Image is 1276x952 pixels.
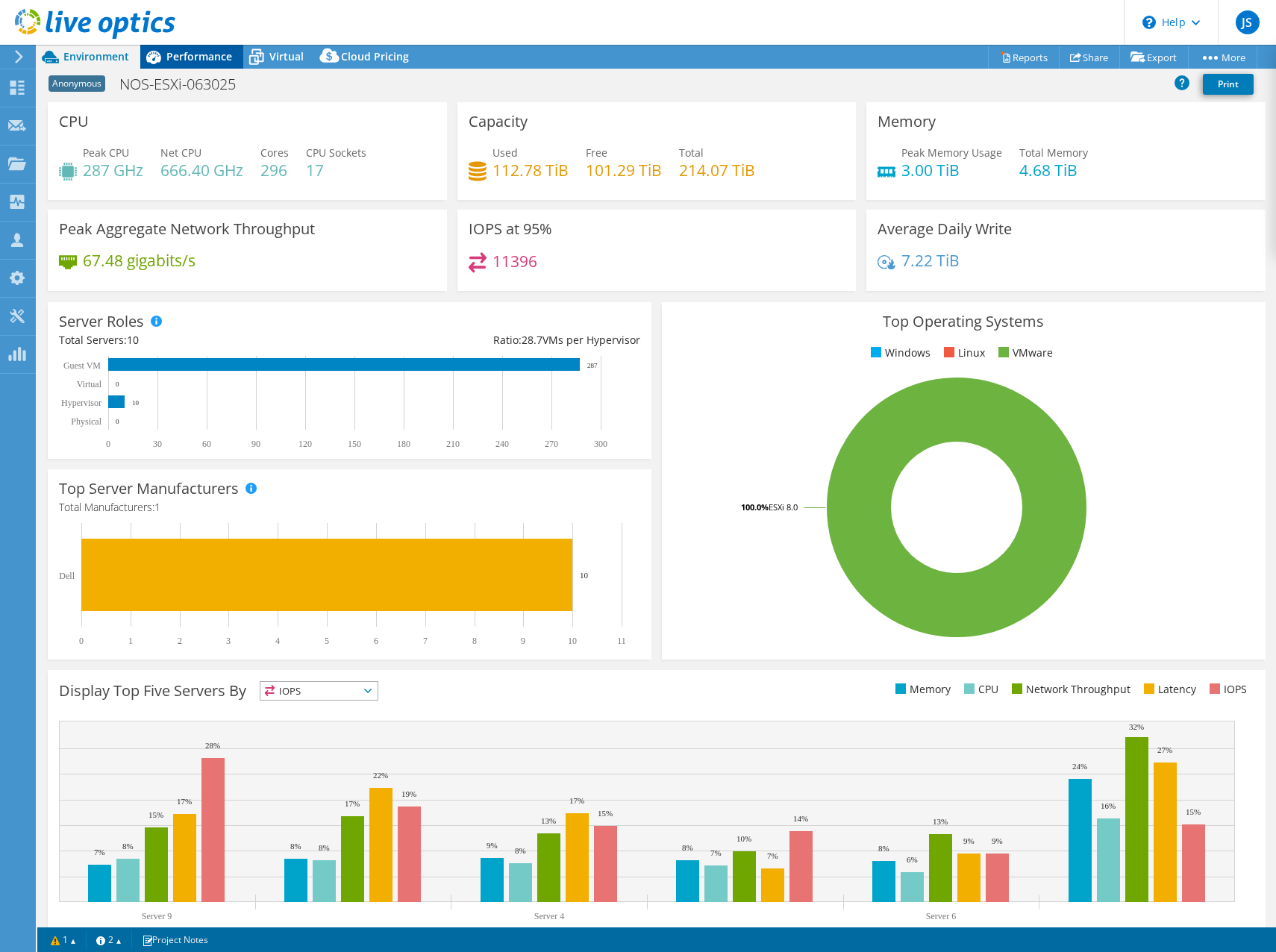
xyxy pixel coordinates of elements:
[1203,74,1254,95] a: Print
[867,345,931,361] li: Windows
[166,49,232,63] span: Performance
[741,501,769,513] tspan: 100.0%
[617,636,626,646] text: 11
[106,439,110,449] text: 0
[926,911,956,921] text: Server 6
[587,362,598,369] text: 287
[901,145,1002,160] span: Peak Memory Usage
[260,682,378,700] span: IOPS
[59,221,315,237] h3: Peak Aggregate Network Throughput
[153,439,162,449] text: 30
[63,49,129,63] span: Environment
[260,145,289,160] span: Cores
[492,145,518,160] span: Used
[1059,46,1120,69] a: Share
[77,379,102,389] text: Virtual
[1019,162,1088,178] h4: 4.68 TiB
[679,145,704,160] span: Total
[992,836,1003,845] text: 9%
[348,439,361,449] text: 150
[83,145,129,160] span: Peak CPU
[545,439,558,449] text: 270
[878,844,889,853] text: 8%
[113,76,259,93] h1: NOS-ESXi-063025
[995,345,1053,361] li: VMware
[61,398,101,408] text: Hypervisor
[736,834,751,843] text: 10%
[568,636,577,646] text: 10
[202,439,211,449] text: 60
[1119,46,1189,69] a: Export
[128,636,133,646] text: 1
[59,480,239,497] h3: Top Server Manufacturers
[1127,927,1147,937] text: Other
[269,49,304,63] span: Virtual
[83,252,196,269] h4: 67.48 gigabits/s
[397,439,410,449] text: 180
[83,162,143,178] h4: 287 GHz
[79,636,84,646] text: 0
[586,162,662,178] h4: 101.29 TiB
[534,911,564,921] text: Server 4
[177,797,192,806] text: 17%
[446,439,460,449] text: 210
[298,439,312,449] text: 120
[710,848,722,857] text: 7%
[940,345,985,361] li: Linux
[401,789,416,798] text: 19%
[878,113,936,130] h3: Memory
[160,145,201,160] span: Net CPU
[495,439,509,449] text: 240
[59,499,640,516] h4: Total Manufacturers:
[1142,16,1156,29] svg: \n
[469,221,552,237] h3: IOPS at 95%
[472,636,477,646] text: 8
[423,636,428,646] text: 7
[59,113,89,130] h3: CPU
[325,636,329,646] text: 5
[71,416,101,427] text: Physical
[586,145,607,160] span: Free
[1072,762,1087,771] text: 24%
[960,681,998,698] li: CPU
[63,360,101,371] text: Guest VM
[275,636,280,646] text: 4
[569,796,584,805] text: 17%
[541,816,556,825] text: 13%
[40,930,87,949] a: 1
[49,75,105,92] span: Anonymous
[907,855,918,864] text: 6%
[522,333,542,347] span: 28.7
[1186,807,1201,816] text: 15%
[290,842,301,851] text: 8%
[122,842,134,851] text: 8%
[116,418,119,425] text: 0
[901,162,1002,178] h4: 3.00 TiB
[515,846,526,855] text: 8%
[933,817,948,826] text: 13%
[679,162,755,178] h4: 214.07 TiB
[1188,46,1257,69] a: More
[345,799,360,808] text: 17%
[1140,681,1196,698] li: Latency
[1157,745,1172,754] text: 27%
[131,930,219,949] a: Project Notes
[59,571,75,581] text: Dell
[373,771,388,780] text: 22%
[251,439,260,449] text: 90
[521,636,525,646] text: 9
[148,810,163,819] text: 15%
[793,814,808,823] text: 14%
[178,636,182,646] text: 2
[306,145,366,160] span: CPU Sockets
[260,162,289,178] h4: 296
[1019,145,1088,160] span: Total Memory
[598,809,613,818] text: 15%
[769,501,798,513] tspan: ESXi 8.0
[487,841,498,850] text: 9%
[336,927,370,937] text: Server 10
[127,333,139,347] span: 10
[594,439,607,449] text: 300
[469,113,528,130] h3: Capacity
[1008,681,1130,698] li: Network Throughput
